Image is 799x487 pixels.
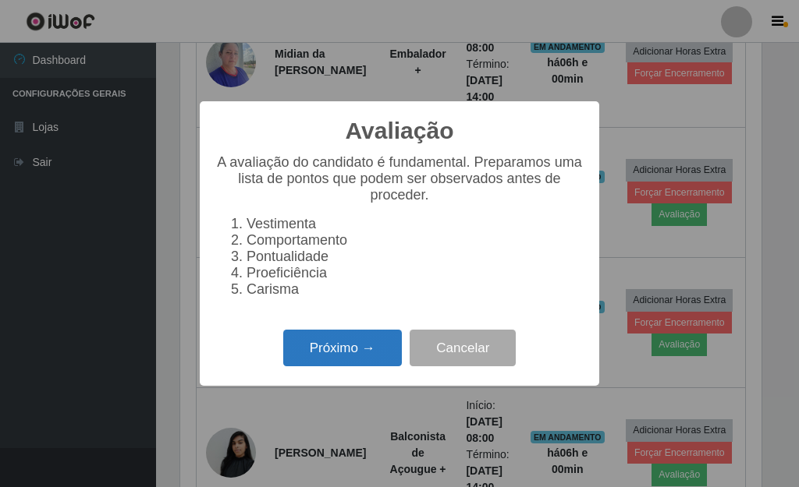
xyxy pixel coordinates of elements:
[215,154,584,203] p: A avaliação do candidato é fundamental. Preparamos uma lista de pontos que podem ser observados a...
[247,216,584,232] li: Vestimenta
[247,281,584,298] li: Carisma
[283,330,402,366] button: Próximo →
[346,117,454,145] h2: Avaliação
[247,232,584,249] li: Comportamento
[410,330,516,366] button: Cancelar
[247,249,584,265] li: Pontualidade
[247,265,584,281] li: Proeficiência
